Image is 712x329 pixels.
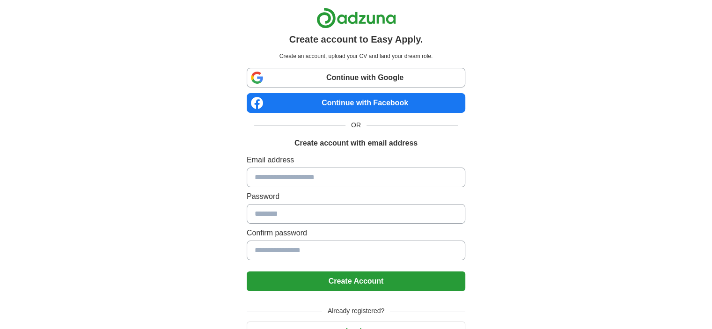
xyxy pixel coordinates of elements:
button: Create Account [247,271,465,291]
h1: Create account to Easy Apply. [289,32,423,46]
h1: Create account with email address [294,138,418,149]
span: Already registered? [322,306,390,316]
span: OR [345,120,367,130]
label: Email address [247,154,465,166]
a: Continue with Google [247,68,465,88]
a: Continue with Facebook [247,93,465,113]
label: Password [247,191,465,202]
p: Create an account, upload your CV and land your dream role. [249,52,463,60]
label: Confirm password [247,227,465,239]
img: Adzuna logo [316,7,396,29]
